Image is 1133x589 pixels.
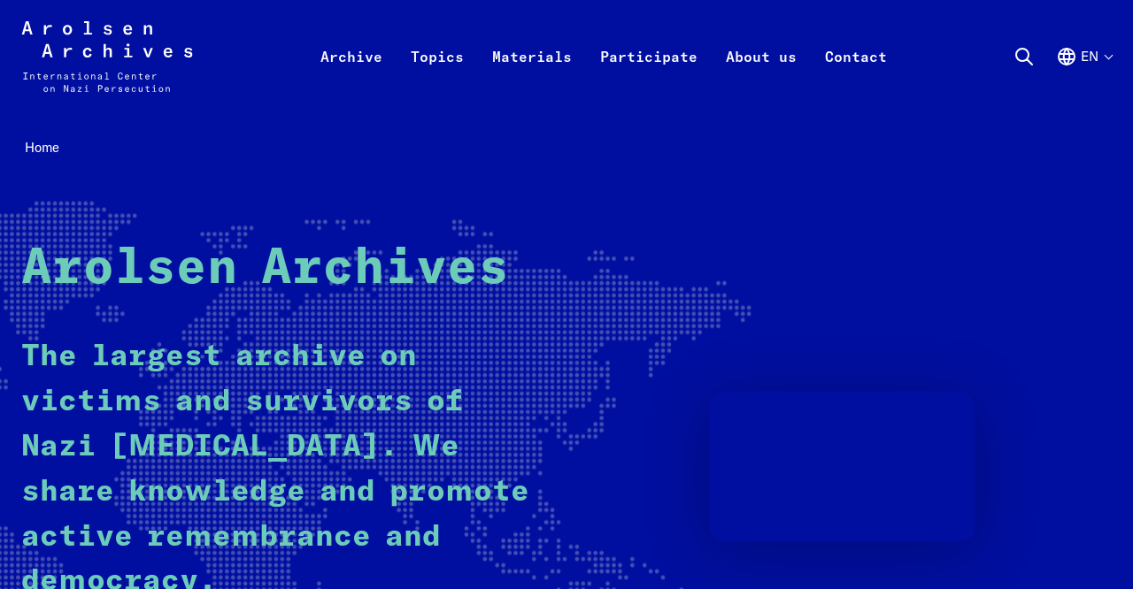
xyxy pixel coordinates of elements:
button: English, language selection [1056,46,1112,110]
a: About us [712,42,811,113]
a: Materials [478,42,586,113]
a: Participate [586,42,712,113]
a: Archive [306,42,397,113]
strong: Arolsen Archives [21,244,509,294]
nav: Breadcrumb [21,134,1112,161]
a: Contact [811,42,901,113]
nav: Primary [306,21,901,92]
a: Topics [397,42,478,113]
span: Home [25,139,59,156]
